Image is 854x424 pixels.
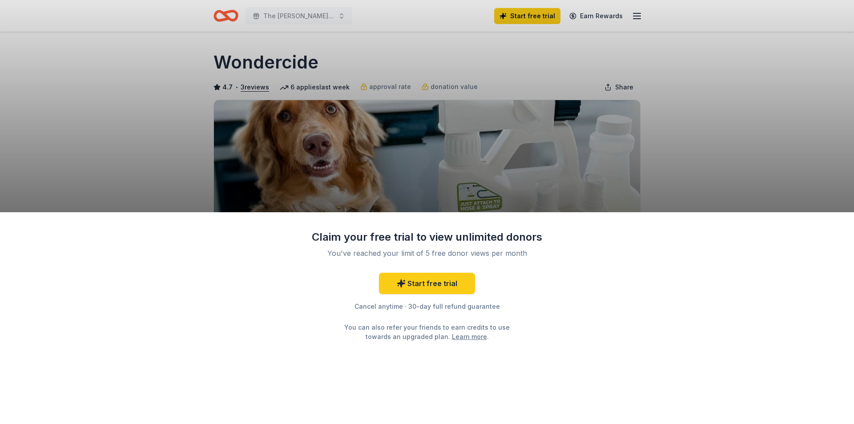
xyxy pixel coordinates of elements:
div: Cancel anytime · 30-day full refund guarantee [311,301,543,312]
div: Claim your free trial to view unlimited donors [311,230,543,244]
a: Learn more [452,332,487,341]
a: Start free trial [379,273,475,294]
div: You can also refer your friends to earn credits to use towards an upgraded plan. . [336,323,518,341]
div: You've reached your limit of 5 free donor views per month [322,248,532,258]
